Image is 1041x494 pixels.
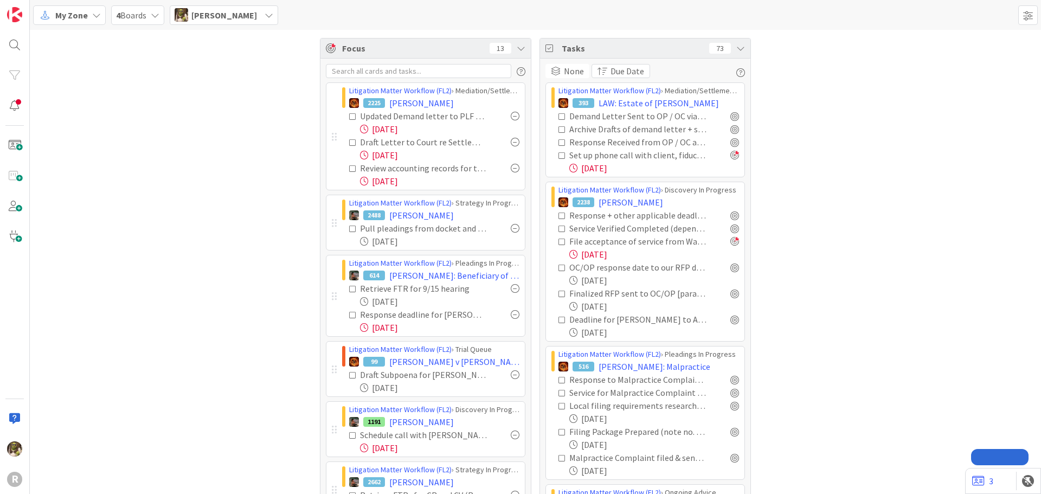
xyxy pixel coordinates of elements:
[558,98,568,108] img: TR
[569,386,706,399] div: Service for Malpractice Complaint Verified Completed (depends on service method) [paralegal]
[389,209,454,222] span: [PERSON_NAME]
[360,222,487,235] div: Pull pleadings from docket and curing documents into file
[389,415,454,428] span: [PERSON_NAME]
[389,269,519,282] span: [PERSON_NAME]: Beneficiary of Estate
[360,428,487,441] div: Schedule call with [PERSON_NAME] and OP
[558,349,661,359] a: Litigation Matter Workflow (FL2)
[349,271,359,280] img: MW
[558,86,661,95] a: Litigation Matter Workflow (FL2)
[360,162,487,175] div: Review accounting records for the trust / circulate to Trustee and Beneficiaries (see 9/2 email)
[363,271,385,280] div: 614
[569,209,706,222] div: Response + other applicable deadlines calendared
[363,210,385,220] div: 2488
[363,357,385,367] div: 99
[599,196,663,209] span: [PERSON_NAME]
[558,184,739,196] div: › Discovery In Progress
[569,326,739,339] div: [DATE]
[558,362,568,371] img: TR
[569,123,706,136] div: Archive Drafts of demand letter + save final version in correspondence folder
[389,97,454,110] span: [PERSON_NAME]
[564,65,584,78] span: None
[592,64,650,78] button: Due Date
[349,404,519,415] div: › Discovery In Progress
[558,349,739,360] div: › Pleadings In Progress
[360,175,519,188] div: [DATE]
[599,360,710,373] span: [PERSON_NAME]: Malpractice
[569,373,706,386] div: Response to Malpractice Complaint calendared & card next deadline updated [paralegal]
[569,136,706,149] div: Response Received from OP / OC and saved to file
[363,477,385,487] div: 2662
[569,110,706,123] div: Demand Letter Sent to OP / OC via US Mail + Email
[360,321,519,334] div: [DATE]
[349,357,359,367] img: TR
[116,10,120,21] b: 4
[569,438,739,451] div: [DATE]
[569,412,739,425] div: [DATE]
[342,42,481,55] span: Focus
[360,368,487,381] div: Draft Subpoena for [PERSON_NAME]
[360,235,519,248] div: [DATE]
[360,295,519,308] div: [DATE]
[599,97,719,110] span: LAW: Estate of [PERSON_NAME]
[573,197,594,207] div: 2238
[349,344,519,355] div: › Trial Queue
[191,9,257,22] span: [PERSON_NAME]
[349,86,452,95] a: Litigation Matter Workflow (FL2)
[349,344,452,354] a: Litigation Matter Workflow (FL2)
[569,235,706,248] div: File acceptance of service from Wang & [PERSON_NAME]
[360,136,487,149] div: Draft Letter to Court re Settlement - attorney fees
[709,43,731,54] div: 73
[349,258,519,269] div: › Pleadings In Progress
[573,98,594,108] div: 393
[349,98,359,108] img: TR
[389,476,454,489] span: [PERSON_NAME]
[360,308,487,321] div: Response deadline for [PERSON_NAME]'s Motion: 9/16
[569,222,706,235] div: Service Verified Completed (depends on service method)
[972,474,993,487] a: 3
[7,441,22,457] img: DG
[349,465,452,474] a: Litigation Matter Workflow (FL2)
[569,162,739,175] div: [DATE]
[363,417,385,427] div: 1191
[389,355,519,368] span: [PERSON_NAME] v [PERSON_NAME]
[360,149,519,162] div: [DATE]
[569,425,706,438] div: Filing Package Prepared (note no. of copies, cover sheet, etc.) + Filing Fee Noted [paralegal]
[569,274,739,287] div: [DATE]
[360,123,519,136] div: [DATE]
[490,43,511,54] div: 13
[349,258,452,268] a: Litigation Matter Workflow (FL2)
[349,477,359,487] img: MW
[569,261,706,274] div: OC/OP response date to our RFP docketed [paralegal]
[562,42,704,55] span: Tasks
[569,149,706,162] div: Set up phone call with client, fiduciary and her attorney (see 9/8 email)
[349,85,519,97] div: › Mediation/Settlement in Progress
[558,197,568,207] img: TR
[360,441,519,454] div: [DATE]
[326,64,511,78] input: Search all cards and tasks...
[7,7,22,22] img: Visit kanbanzone.com
[569,464,739,477] div: [DATE]
[349,464,519,476] div: › Strategy In Progress
[558,85,739,97] div: › Mediation/Settlement in Progress
[349,197,519,209] div: › Strategy In Progress
[360,381,519,394] div: [DATE]
[349,198,452,208] a: Litigation Matter Workflow (FL2)
[349,405,452,414] a: Litigation Matter Workflow (FL2)
[360,282,487,295] div: Retrieve FTR for 9/15 hearing
[360,110,487,123] div: Updated Demand letter to PLF re atty fees (see 9/2 email)
[349,417,359,427] img: MW
[611,65,644,78] span: Due Date
[55,9,88,22] span: My Zone
[569,300,739,313] div: [DATE]
[573,362,594,371] div: 516
[569,248,739,261] div: [DATE]
[175,8,188,22] img: DG
[349,210,359,220] img: MW
[7,472,22,487] div: R
[569,399,706,412] div: Local filing requirements researched from [GEOGRAPHIC_DATA] [paralegal]
[569,451,706,464] div: Malpractice Complaint filed & sent out for Service [paralegal] by [DATE]
[558,185,661,195] a: Litigation Matter Workflow (FL2)
[363,98,385,108] div: 2225
[569,313,706,326] div: Deadline for [PERSON_NAME] to Answer Complaint : [DATE]
[116,9,146,22] span: Boards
